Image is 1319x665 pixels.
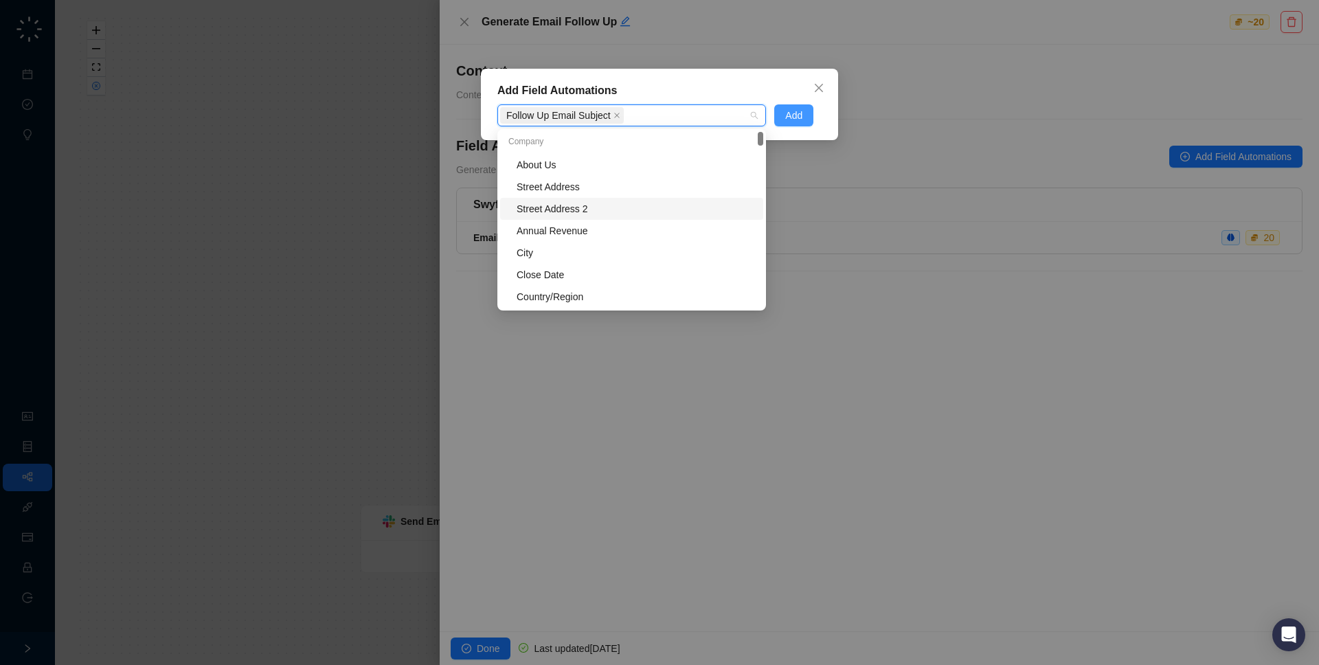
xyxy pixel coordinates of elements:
div: Company [500,132,763,154]
div: Close Date [517,267,755,282]
div: Street Address 2 [500,198,763,220]
div: City [517,245,755,260]
div: Country/Region [500,286,763,308]
div: About Us [500,154,763,176]
span: Follow Up Email Subject [500,107,624,124]
span: close [613,112,620,119]
button: Add [774,104,813,126]
div: Annual Revenue [517,223,755,238]
span: Follow Up Email Subject [506,108,611,123]
div: City [500,242,763,264]
div: Annual Revenue [500,220,763,242]
div: Street Address [517,179,755,194]
button: Close [808,77,830,99]
div: Country/Region [517,289,755,304]
div: Close Date [500,264,763,286]
span: close [813,82,824,93]
div: Street Address 2 [517,201,755,216]
span: Add [785,108,802,123]
div: About Us [517,157,755,172]
div: Open Intercom Messenger [1272,618,1305,651]
div: Street Address [500,176,763,198]
div: Add Field Automations [497,82,822,99]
